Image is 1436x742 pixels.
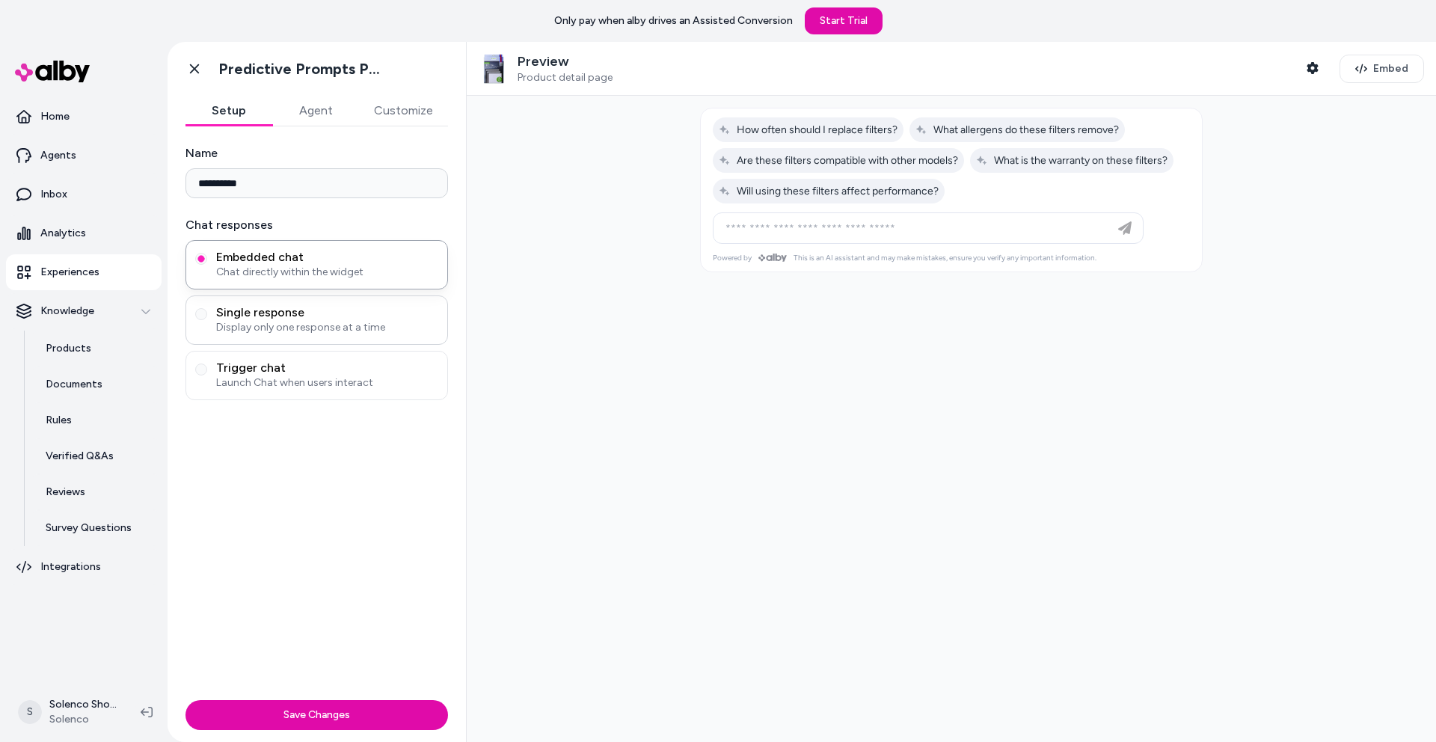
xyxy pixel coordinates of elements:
img: Meaco 20L Low Energy Dehumidifier Spare HEPA Filter [479,54,509,84]
p: Analytics [40,226,86,241]
button: Embed [1340,55,1424,83]
a: Survey Questions [31,510,162,546]
button: Customize [359,96,448,126]
span: Trigger chat [216,361,438,375]
span: Single response [216,305,438,320]
button: Trigger chatLaunch Chat when users interact [195,364,207,375]
label: Chat responses [185,216,448,234]
a: Experiences [6,254,162,290]
a: Analytics [6,215,162,251]
a: Products [31,331,162,367]
p: Experiences [40,265,99,280]
p: Rules [46,413,72,428]
span: S [18,700,42,724]
button: Embedded chatChat directly within the widget [195,253,207,265]
span: Embed [1373,61,1408,76]
a: Verified Q&As [31,438,162,474]
p: Documents [46,377,102,392]
a: Rules [31,402,162,438]
p: Knowledge [40,304,94,319]
p: Home [40,109,70,124]
p: Survey Questions [46,521,132,536]
a: Home [6,99,162,135]
label: Name [185,144,448,162]
a: Reviews [31,474,162,510]
button: Agent [272,96,359,126]
p: Solenco Shopify [49,697,117,712]
button: Single responseDisplay only one response at a time [195,308,207,320]
p: Integrations [40,559,101,574]
p: Verified Q&As [46,449,114,464]
button: Knowledge [6,293,162,329]
span: Embedded chat [216,250,438,265]
a: Start Trial [805,7,883,34]
p: Reviews [46,485,85,500]
span: Solenco [49,712,117,727]
span: Launch Chat when users interact [216,375,438,390]
a: Agents [6,138,162,174]
p: Products [46,341,91,356]
p: Agents [40,148,76,163]
button: Setup [185,96,272,126]
a: Inbox [6,177,162,212]
span: Display only one response at a time [216,320,438,335]
p: Only pay when alby drives an Assisted Conversion [554,13,793,28]
button: SSolenco ShopifySolenco [9,688,129,736]
p: Inbox [40,187,67,202]
a: Documents [31,367,162,402]
a: Integrations [6,549,162,585]
span: Product detail page [518,71,613,85]
img: alby Logo [15,61,90,82]
p: Preview [518,53,613,70]
span: Chat directly within the widget [216,265,438,280]
h1: Predictive Prompts PDP [218,60,387,79]
button: Save Changes [185,700,448,730]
